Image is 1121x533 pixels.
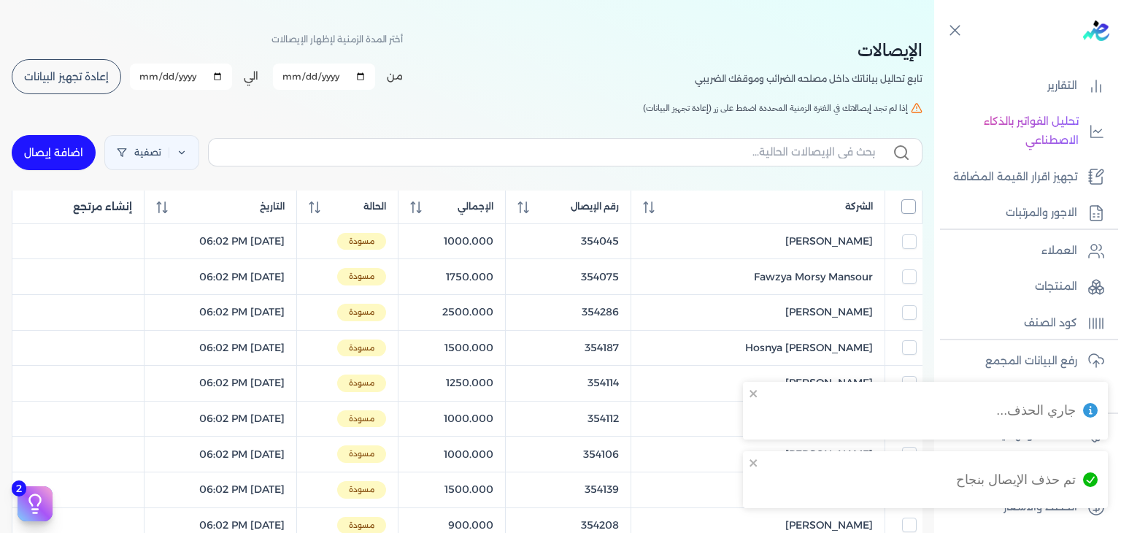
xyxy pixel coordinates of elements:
[144,472,296,507] td: [DATE] 06:02 PM
[985,352,1077,371] p: رفع البيانات المجمع
[506,401,631,437] td: 354112
[458,200,493,213] span: الإجمالي
[260,200,285,213] span: التاريخ
[643,234,873,249] a: [PERSON_NAME]
[749,457,759,469] button: close
[643,482,873,497] a: [PERSON_NAME]
[337,481,386,499] span: مسودة
[785,447,873,462] span: [PERSON_NAME]
[244,69,258,84] label: الي
[506,259,631,295] td: 354075
[934,198,1112,229] a: الاجور والمرتبات
[785,375,873,391] span: [PERSON_NAME]
[337,340,386,357] span: مسودة
[643,101,908,115] span: إذا لم تجد إيصالاتك في الفترة الزمنية المحددة اضغط على زر (إعادة تجهيز البيانات)
[398,330,506,366] td: 1500.000
[398,366,506,402] td: 1250.000
[506,437,631,472] td: 354106
[144,366,296,402] td: [DATE] 06:02 PM
[996,401,1076,420] div: جاري الحذف...
[1047,77,1077,96] p: التقارير
[387,69,403,84] label: من
[24,72,109,82] span: إعادة تجهيز البيانات
[337,375,386,392] span: مسودة
[956,470,1076,489] div: تم حذف الإيصال بنجاح
[1083,20,1109,41] img: logo
[18,486,53,521] button: 2
[398,259,506,295] td: 1750.000
[1035,277,1077,296] p: المنتجات
[144,294,296,330] td: [DATE] 06:02 PM
[337,233,386,250] span: مسودة
[337,268,386,285] span: مسودة
[398,294,506,330] td: 2500.000
[398,472,506,507] td: 1500.000
[754,269,873,285] span: Fawzya Morsy Mansour
[1024,314,1077,333] p: كود الصنف
[506,472,631,507] td: 354139
[695,37,922,64] h2: الإيصالات
[643,447,873,462] a: [PERSON_NAME]
[506,330,631,366] td: 354187
[506,366,631,402] td: 354114
[571,200,619,213] span: رقم الإيصال
[398,401,506,437] td: 1000.000
[220,145,875,160] input: بحث في الإيصالات الحالية...
[12,59,121,94] button: إعادة تجهيز البيانات
[144,259,296,295] td: [DATE] 06:02 PM
[643,518,873,533] a: [PERSON_NAME]
[643,304,873,320] a: [PERSON_NAME]
[337,304,386,321] span: مسودة
[934,71,1112,101] a: التقارير
[643,411,873,426] a: [PERSON_NAME]
[12,135,96,170] a: اضافة إيصال
[144,437,296,472] td: [DATE] 06:02 PM
[643,340,873,356] a: Hosnya [PERSON_NAME]
[643,375,873,391] a: [PERSON_NAME]
[1006,204,1077,223] p: الاجور والمرتبات
[934,162,1112,193] a: تجهيز اقرار القيمة المضافة
[104,135,199,170] a: تصفية
[695,69,922,88] p: تابع تحاليل بياناتك داخل مصلحه الضرائب وموقفك الضريبي
[363,200,386,213] span: الحالة
[398,437,506,472] td: 1000.000
[934,236,1112,266] a: العملاء
[643,269,873,285] a: Fawzya Morsy Mansour
[1041,242,1077,261] p: العملاء
[73,199,132,215] span: إنشاء مرتجع
[12,480,26,496] span: 2
[144,401,296,437] td: [DATE] 06:02 PM
[934,107,1112,156] a: تحليل الفواتير بالذكاء الاصطناعي
[785,304,873,320] span: [PERSON_NAME]
[941,112,1079,150] p: تحليل الفواتير بالذكاء الاصطناعي
[934,272,1112,302] a: المنتجات
[934,346,1112,377] a: رفع البيانات المجمع
[337,410,386,428] span: مسودة
[144,223,296,259] td: [DATE] 06:02 PM
[398,223,506,259] td: 1000.000
[953,168,1077,187] p: تجهيز اقرار القيمة المضافة
[506,223,631,259] td: 354045
[337,445,386,463] span: مسودة
[749,388,759,399] button: close
[745,340,873,356] span: Hosnya [PERSON_NAME]
[506,294,631,330] td: 354286
[845,200,873,213] span: الشركة
[785,234,873,249] span: [PERSON_NAME]
[934,308,1112,339] a: كود الصنف
[271,30,403,49] p: أختر المدة الزمنية لإظهار الإيصالات
[785,518,873,533] span: [PERSON_NAME]
[144,330,296,366] td: [DATE] 06:02 PM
